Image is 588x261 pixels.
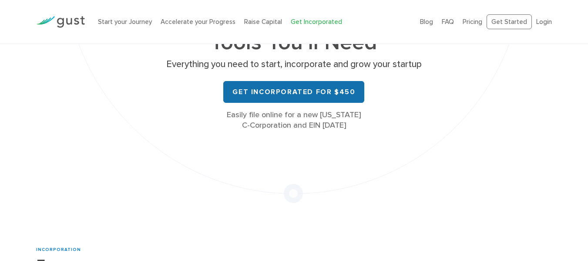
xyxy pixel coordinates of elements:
[223,81,364,103] a: Get Incorporated for $450
[98,18,152,26] a: Start your Journey
[163,58,424,71] p: Everything you need to start, incorporate and grow your startup
[36,247,244,253] div: INCORPORATION
[291,18,342,26] a: Get Incorporated
[536,18,552,26] a: Login
[463,18,482,26] a: Pricing
[420,18,433,26] a: Blog
[161,18,235,26] a: Accelerate your Progress
[487,14,532,30] a: Get Started
[244,18,282,26] a: Raise Capital
[163,110,424,131] div: Easily file online for a new [US_STATE] C-Corporation and EIN [DATE]
[36,16,85,28] img: Gust Logo
[442,18,454,26] a: FAQ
